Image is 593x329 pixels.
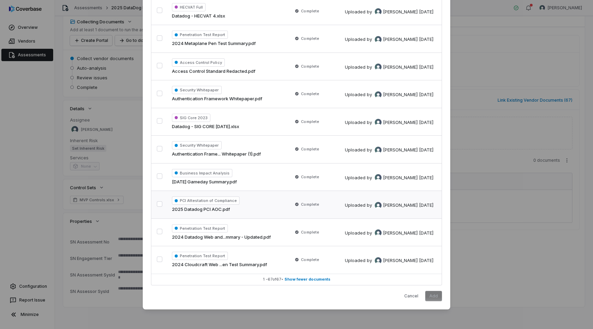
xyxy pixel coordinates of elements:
span: Complete [301,64,319,69]
span: Datadog - SIG CORE [DATE].xlsx [172,123,239,130]
div: by [367,202,418,209]
div: [DATE] [419,202,433,209]
span: [PERSON_NAME] [383,9,418,15]
div: [DATE] [419,36,433,43]
span: 2024 Datadog Web and...mmary - Updated.pdf [172,234,271,241]
button: 1 -67of67• Show fewer documents [151,274,442,285]
span: Business Impact Analysis [172,169,232,177]
div: by [367,36,418,43]
span: Security Whitepaper [172,86,222,94]
span: Penetration Test Report [172,31,228,39]
div: by [367,257,418,264]
span: Authentication Framework Whitepaper.pdf [172,95,262,102]
div: [DATE] [419,257,433,264]
div: [DATE] [419,119,433,126]
div: by [367,8,418,15]
img: Sayantan Bhattacherjee avatar [375,229,382,236]
div: by [367,119,418,126]
button: Cancel [400,291,422,301]
span: Complete [301,202,319,207]
span: [PERSON_NAME] [383,202,418,209]
span: [PERSON_NAME] [383,119,418,126]
div: Uploaded [345,36,433,43]
div: [DATE] [419,64,433,71]
span: [PERSON_NAME] [383,174,418,181]
img: Sayantan Bhattacherjee avatar [375,147,382,154]
span: Complete [301,174,319,180]
img: Sayantan Bhattacherjee avatar [375,257,382,264]
span: Access Control Policy [172,58,225,67]
span: Penetration Test Report [172,252,228,260]
img: Sayantan Bhattacherjee avatar [375,119,382,126]
div: by [367,229,418,236]
span: [PERSON_NAME] [383,257,418,264]
div: Uploaded [345,147,433,154]
div: [DATE] [419,147,433,154]
span: Complete [301,229,319,235]
img: Sayantan Bhattacherjee avatar [375,174,382,181]
span: [PERSON_NAME] [383,64,418,71]
span: Authentication Frame... Whitepaper (1).pdf [172,151,261,158]
img: Sayantan Bhattacherjee avatar [375,64,382,70]
img: Sayantan Bhattacherjee avatar [375,202,382,209]
span: [DATE] Gameday Summary.pdf [172,179,237,185]
img: Sayantan Bhattacherjee avatar [375,36,382,43]
img: Sayantan Bhattacherjee avatar [375,91,382,98]
span: Complete [301,257,319,262]
span: Complete [301,119,319,124]
div: Uploaded [345,174,433,181]
div: [DATE] [419,230,433,237]
span: [PERSON_NAME] [383,91,418,98]
span: Access Control Standard Redacted.pdf [172,68,255,75]
span: Penetration Test Report [172,224,228,232]
div: Uploaded [345,229,433,236]
div: by [367,64,418,70]
span: [PERSON_NAME] [383,36,418,43]
span: 2024 Cloudcraft Web ...en Test Summary.pdf [172,261,267,268]
div: Uploaded [345,64,433,70]
span: [PERSON_NAME] [383,230,418,237]
span: Show fewer documents [284,277,330,282]
div: Uploaded [345,8,433,15]
div: Uploaded [345,91,433,98]
div: by [367,147,418,154]
div: [DATE] [419,174,433,181]
span: PCI Attestation of Compliance [172,196,240,205]
div: Uploaded [345,257,433,264]
img: Sayantan Bhattacherjee avatar [375,8,382,15]
span: Complete [301,91,319,97]
span: 2025 Datadog PCI AOC.pdf [172,206,230,213]
span: [PERSON_NAME] [383,147,418,154]
div: Uploaded [345,119,433,126]
span: Security Whitepaper [172,141,222,149]
div: [DATE] [419,9,433,15]
span: Complete [301,8,319,14]
span: Datadog - HECVAT 4.xlsx [172,13,225,20]
div: by [367,174,418,181]
span: Complete [301,146,319,152]
span: Complete [301,36,319,41]
span: HECVAT Full [172,3,206,11]
div: [DATE] [419,91,433,98]
div: by [367,91,418,98]
span: SIG Core 2023 [172,114,210,122]
span: 2024 Metaplane Pen Test Summary.pdf [172,40,256,47]
div: Uploaded [345,202,433,209]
